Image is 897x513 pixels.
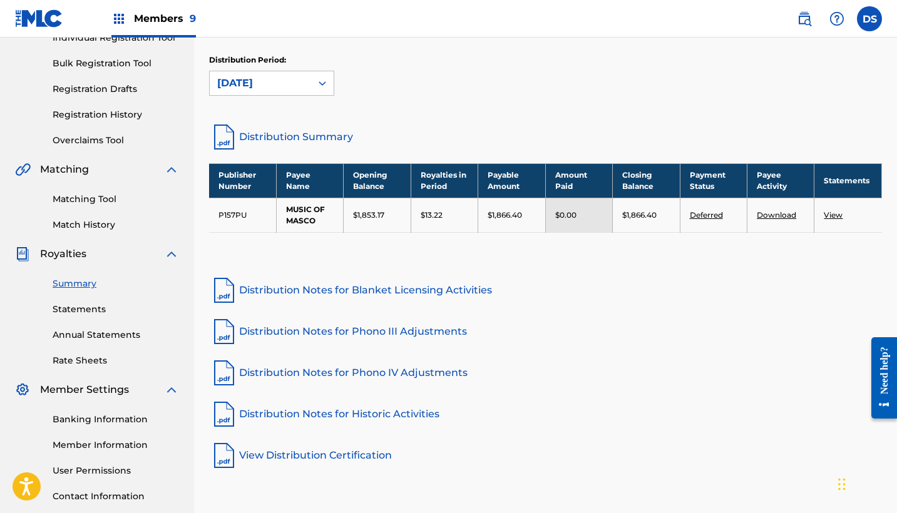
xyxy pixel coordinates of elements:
[680,163,747,198] th: Payment Status
[53,31,179,44] a: Individual Registration Tool
[53,134,179,147] a: Overclaims Tool
[545,163,612,198] th: Amount Paid
[488,210,522,221] p: $1,866.40
[15,246,30,262] img: Royalties
[209,358,882,388] a: Distribution Notes for Phono IV Adjustments
[53,439,179,452] a: Member Information
[555,210,577,221] p: $0.00
[797,11,812,26] img: search
[53,83,179,96] a: Registration Drafts
[53,328,179,342] a: Annual Statements
[690,210,723,220] a: Deferred
[53,464,179,477] a: User Permissions
[53,193,179,206] a: Matching Tool
[344,163,411,198] th: Opening Balance
[209,163,276,198] th: Publisher Number
[15,382,30,397] img: Member Settings
[53,57,179,70] a: Bulk Registration Tool
[53,218,179,231] a: Match History
[209,54,334,66] p: Distribution Period:
[829,11,844,26] img: help
[838,465,846,503] div: Drag
[824,210,843,220] a: View
[164,162,179,177] img: expand
[53,277,179,290] a: Summary
[209,275,882,305] a: Distribution Notes for Blanket Licensing Activities
[276,198,343,232] td: MUSIC OF MASCO
[53,303,179,316] a: Statements
[411,163,478,198] th: Royalties in Period
[209,317,239,347] img: pdf
[53,490,179,503] a: Contact Information
[857,6,882,31] div: User Menu
[53,108,179,121] a: Registration History
[209,358,239,388] img: pdf
[53,354,179,367] a: Rate Sheets
[209,440,239,470] img: pdf
[622,210,657,221] p: $1,866.40
[134,11,196,26] span: Members
[209,122,239,152] img: distribution-summary-pdf
[40,162,89,177] span: Matching
[209,122,882,152] a: Distribution Summary
[792,6,817,31] a: Public Search
[824,6,849,31] div: Help
[276,163,343,198] th: Payee Name
[209,440,882,470] a: View Distribution Certification
[834,453,897,513] iframe: Chat Widget
[757,210,796,220] a: Download
[111,11,126,26] img: Top Rightsholders
[164,246,179,262] img: expand
[164,382,179,397] img: expand
[53,413,179,426] a: Banking Information
[209,399,239,429] img: pdf
[209,317,882,347] a: Distribution Notes for Phono III Adjustments
[190,13,196,24] span: 9
[814,163,882,198] th: Statements
[15,162,31,177] img: Matching
[209,275,239,305] img: pdf
[15,9,63,28] img: MLC Logo
[747,163,814,198] th: Payee Activity
[862,325,897,432] iframe: Resource Center
[353,210,384,221] p: $1,853.17
[40,246,86,262] span: Royalties
[40,382,129,397] span: Member Settings
[478,163,545,198] th: Payable Amount
[421,210,443,221] p: $13.22
[209,198,276,232] td: P157PU
[613,163,680,198] th: Closing Balance
[217,76,304,91] div: [DATE]
[209,399,882,429] a: Distribution Notes for Historic Activities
